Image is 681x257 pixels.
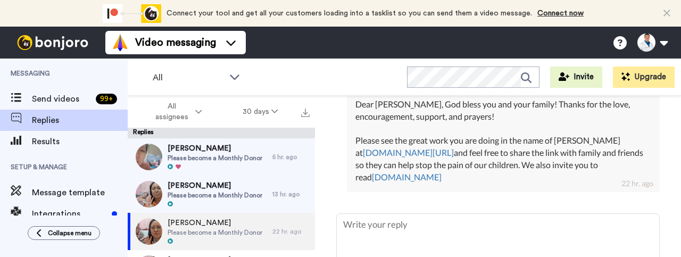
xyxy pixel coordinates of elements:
div: Replies [128,128,315,138]
span: Please become a Monthly Donor [168,228,262,237]
span: [PERSON_NAME] [168,218,262,228]
button: Upgrade [613,67,675,88]
button: All assignees [130,97,222,127]
img: vm-color.svg [112,34,129,51]
span: Replies [32,114,128,127]
span: Please become a Monthly Donor [168,154,262,162]
span: [PERSON_NAME] [168,180,262,191]
img: 0f51e4ac-ad32-4630-848e-52e5c91843e7-thumb.jpg [136,218,162,245]
img: ede576e9-8762-4fa0-9191-b795cf921a1d-thumb.jpg [136,144,162,170]
div: 13 hr. ago [272,190,310,198]
span: Please become a Monthly Donor [168,191,262,200]
a: [DOMAIN_NAME][URL] [363,147,454,157]
span: [PERSON_NAME] [168,143,262,154]
a: Connect now [537,10,584,17]
div: 99 + [96,94,117,104]
a: [DOMAIN_NAME] [372,172,442,182]
span: Collapse menu [48,229,92,237]
span: All assignees [150,101,193,122]
div: 22 hr. ago [272,227,310,236]
button: Invite [550,67,602,88]
div: 22 hr. ago [621,178,653,189]
a: [PERSON_NAME]Please become a Monthly Donor22 hr. ago [128,213,315,250]
span: Message template [32,186,128,199]
button: 30 days [222,102,298,121]
span: Send videos [32,93,92,105]
img: export.svg [301,109,310,117]
div: animation [103,4,161,23]
span: Integrations [32,208,107,220]
button: Export all results that match these filters now. [298,104,313,120]
span: Results [32,135,128,148]
span: All [153,71,224,84]
img: 1d9211b5-0d65-4add-885f-715fa864eda2-thumb.jpg [136,181,162,208]
span: Connect your tool and get all your customers loading into a tasklist so you can send them a video... [167,10,532,17]
div: 5 hr. ago [272,153,310,161]
div: Dear [PERSON_NAME], God bless you and your family! Thanks for the love, encouragement, support, a... [355,98,651,184]
a: [PERSON_NAME]Please become a Monthly Donor13 hr. ago [128,176,315,213]
span: Video messaging [135,35,216,50]
button: Collapse menu [28,226,100,240]
a: [PERSON_NAME]Please become a Monthly Donor5 hr. ago [128,138,315,176]
img: bj-logo-header-white.svg [13,35,93,50]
